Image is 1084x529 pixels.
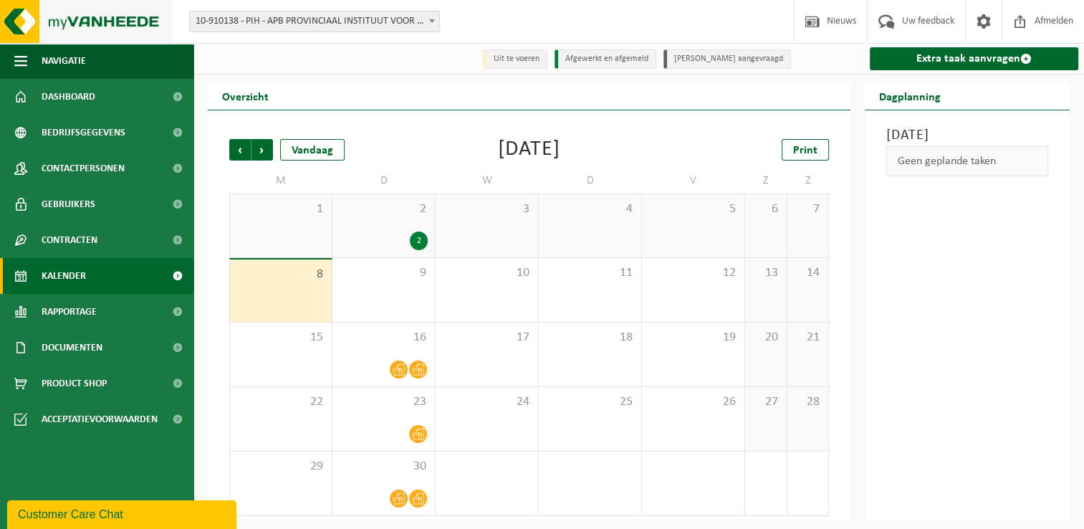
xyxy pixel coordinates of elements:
span: 10-910138 - PIH - APB PROVINCIAAL INSTITUUT VOOR HYGIENE - ANTWERPEN [189,11,440,32]
span: 20 [752,330,780,345]
span: 6 [752,201,780,217]
span: Navigatie [42,43,86,79]
li: Afgewerkt en afgemeld [555,49,656,69]
span: Vorige [229,139,251,161]
span: 2 [340,201,428,217]
span: 1 [237,201,325,217]
td: Z [787,168,830,194]
span: 15 [237,330,325,345]
span: Documenten [42,330,102,366]
div: 2 [410,232,428,250]
span: 17 [443,330,531,345]
span: Acceptatievoorwaarden [42,401,158,437]
a: Print [782,139,829,161]
span: 10 [443,265,531,281]
span: 27 [752,394,780,410]
span: 12 [649,265,737,281]
span: 29 [237,459,325,475]
span: 19 [649,330,737,345]
span: 5 [649,201,737,217]
div: Geen geplande taken [886,146,1048,176]
span: 9 [340,265,428,281]
span: 23 [340,394,428,410]
li: Uit te voeren [483,49,547,69]
td: D [332,168,436,194]
td: W [436,168,539,194]
span: Rapportage [42,294,97,330]
span: 16 [340,330,428,345]
iframe: chat widget [7,497,239,529]
span: 14 [795,265,822,281]
span: Contracten [42,222,97,258]
span: Dashboard [42,79,95,115]
span: 28 [795,394,822,410]
td: Z [745,168,787,194]
span: 30 [340,459,428,475]
span: 26 [649,394,737,410]
span: 3 [443,201,531,217]
div: Vandaag [280,139,345,161]
span: 13 [752,265,780,281]
td: V [642,168,745,194]
h3: [DATE] [886,125,1048,146]
td: M [229,168,332,194]
div: [DATE] [498,139,560,161]
span: 11 [546,265,634,281]
li: [PERSON_NAME] aangevraagd [663,49,791,69]
span: 10-910138 - PIH - APB PROVINCIAAL INSTITUUT VOOR HYGIENE - ANTWERPEN [190,11,439,32]
span: Kalender [42,258,86,294]
span: Volgende [251,139,273,161]
span: 25 [546,394,634,410]
span: 24 [443,394,531,410]
span: 8 [237,267,325,282]
a: Extra taak aanvragen [870,47,1078,70]
span: Bedrijfsgegevens [42,115,125,151]
span: Product Shop [42,366,107,401]
span: Gebruikers [42,186,95,222]
span: 21 [795,330,822,345]
h2: Dagplanning [865,82,955,110]
span: Print [793,145,817,156]
span: 18 [546,330,634,345]
span: 7 [795,201,822,217]
td: D [539,168,642,194]
h2: Overzicht [208,82,283,110]
span: 22 [237,394,325,410]
span: 4 [546,201,634,217]
span: Contactpersonen [42,151,125,186]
